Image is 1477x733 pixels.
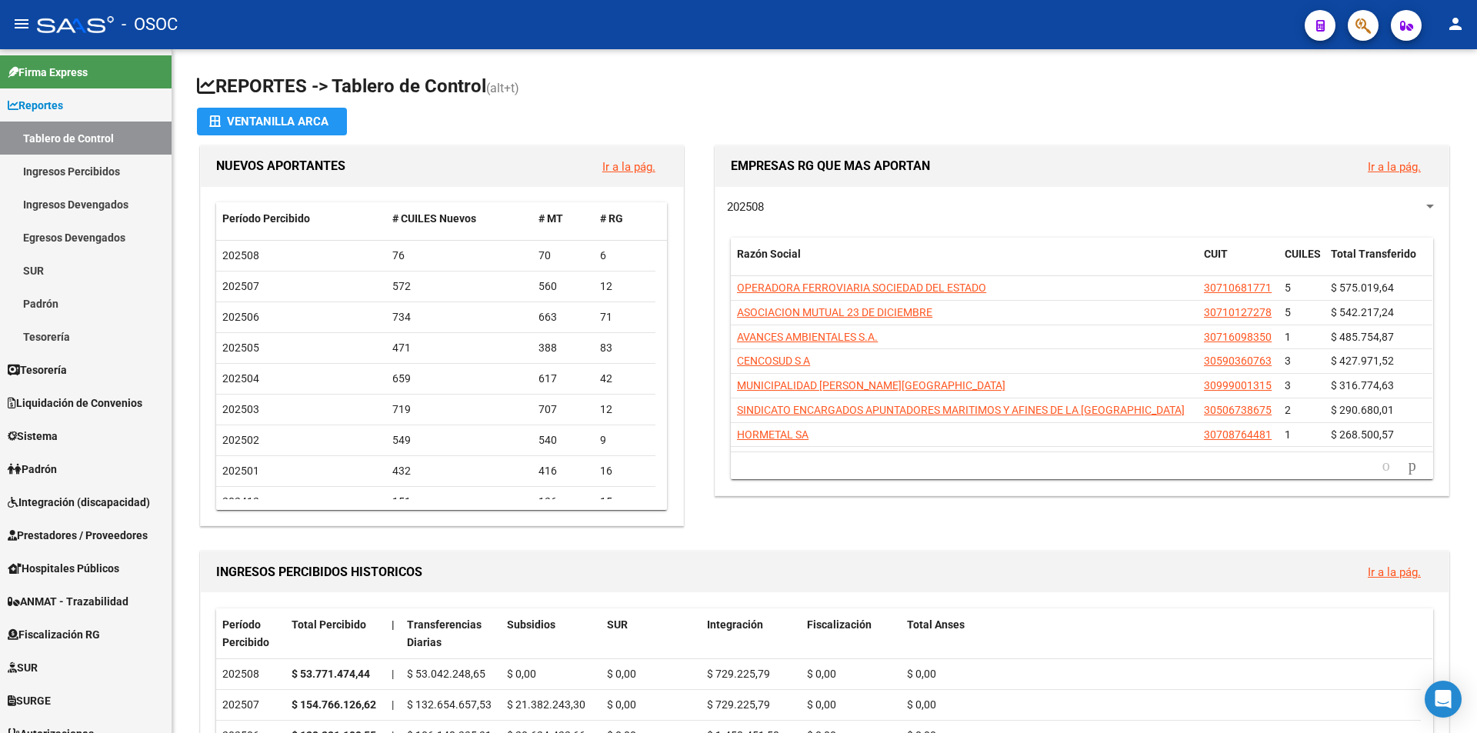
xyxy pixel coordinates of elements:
span: (alt+t) [486,81,519,95]
span: Liquidación de Convenios [8,395,142,411]
span: Integración (discapacidad) [8,494,150,511]
span: 202504 [222,372,259,385]
div: 202508 [222,665,279,683]
span: CUILES [1285,248,1321,260]
button: Ventanilla ARCA [197,108,347,135]
span: 30506738675 [1204,404,1272,416]
span: 202412 [222,495,259,508]
div: 12 [600,278,649,295]
span: OPERADORA FERROVIARIA SOCIEDAD DEL ESTADO [737,282,986,294]
span: SURGE [8,692,51,709]
div: 388 [538,339,588,357]
span: # CUILES Nuevos [392,212,476,225]
span: Hospitales Públicos [8,560,119,577]
span: 3 [1285,379,1291,391]
datatable-header-cell: Total Anses [901,608,1421,659]
span: Fiscalización [807,618,872,631]
span: Total Transferido [1331,248,1416,260]
span: $ 0,00 [607,668,636,680]
span: 30999001315 [1204,379,1272,391]
button: Ir a la pág. [590,152,668,181]
div: 617 [538,370,588,388]
div: 549 [392,431,527,449]
datatable-header-cell: CUILES [1279,238,1325,288]
span: Razón Social [737,248,801,260]
span: 5 [1285,282,1291,294]
div: 471 [392,339,527,357]
span: ANMAT - Trazabilidad [8,593,128,610]
datatable-header-cell: Total Percibido [285,608,385,659]
datatable-header-cell: # CUILES Nuevos [386,202,533,235]
span: 202506 [222,311,259,323]
div: 83 [600,339,649,357]
span: Total Percibido [292,618,366,631]
span: 1 [1285,428,1291,441]
span: AVANCES AMBIENTALES S.A. [737,331,878,343]
span: | [392,668,394,680]
span: $ 132.654.657,53 [407,698,492,711]
datatable-header-cell: Total Transferido [1325,238,1432,288]
div: 151 [392,493,527,511]
span: NUEVOS APORTANTES [216,158,345,173]
div: 136 [538,493,588,511]
datatable-header-cell: Integración [701,608,801,659]
span: 30708764481 [1204,428,1272,441]
div: 16 [600,462,649,480]
span: Sistema [8,428,58,445]
datatable-header-cell: # MT [532,202,594,235]
span: $ 0,00 [807,698,836,711]
div: 42 [600,370,649,388]
span: $ 542.217,24 [1331,306,1394,318]
a: Ir a la pág. [1368,565,1421,579]
span: $ 268.500,57 [1331,428,1394,441]
span: Transferencias Diarias [407,618,482,648]
span: SUR [607,618,628,631]
div: 560 [538,278,588,295]
datatable-header-cell: Subsidios [501,608,601,659]
span: 30710127278 [1204,306,1272,318]
span: 30590360763 [1204,355,1272,367]
span: # RG [600,212,623,225]
datatable-header-cell: Período Percibido [216,608,285,659]
span: $ 290.680,01 [1331,404,1394,416]
mat-icon: person [1446,15,1465,33]
span: 202508 [727,200,764,214]
div: 734 [392,308,527,326]
span: 202503 [222,403,259,415]
h1: REPORTES -> Tablero de Control [197,74,1452,101]
span: Prestadores / Proveedores [8,527,148,544]
mat-icon: menu [12,15,31,33]
div: 572 [392,278,527,295]
span: | [392,618,395,631]
button: Ir a la pág. [1355,558,1433,586]
span: SUR [8,659,38,676]
div: 12 [600,401,649,418]
button: Ir a la pág. [1355,152,1433,181]
strong: $ 53.771.474,44 [292,668,370,680]
span: $ 21.382.243,30 [507,698,585,711]
div: 6 [600,247,649,265]
span: $ 0,00 [607,698,636,711]
div: 540 [538,431,588,449]
span: ASOCIACION MUTUAL 23 DE DICIEMBRE [737,306,932,318]
span: Fiscalización RG [8,626,100,643]
a: go to next page [1402,458,1423,475]
span: Firma Express [8,64,88,81]
span: $ 729.225,79 [707,668,770,680]
span: $ 316.774,63 [1331,379,1394,391]
div: 76 [392,247,527,265]
datatable-header-cell: Fiscalización [801,608,901,659]
span: $ 0,00 [907,668,936,680]
span: $ 427.971,52 [1331,355,1394,367]
datatable-header-cell: # RG [594,202,655,235]
span: $ 575.019,64 [1331,282,1394,294]
span: $ 0,00 [907,698,936,711]
span: 30716098350 [1204,331,1272,343]
span: Período Percibido [222,212,310,225]
span: INGRESOS PERCIBIDOS HISTORICOS [216,565,422,579]
span: 202505 [222,342,259,354]
div: 416 [538,462,588,480]
span: $ 729.225,79 [707,698,770,711]
span: - OSOC [122,8,178,42]
div: 15 [600,493,649,511]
